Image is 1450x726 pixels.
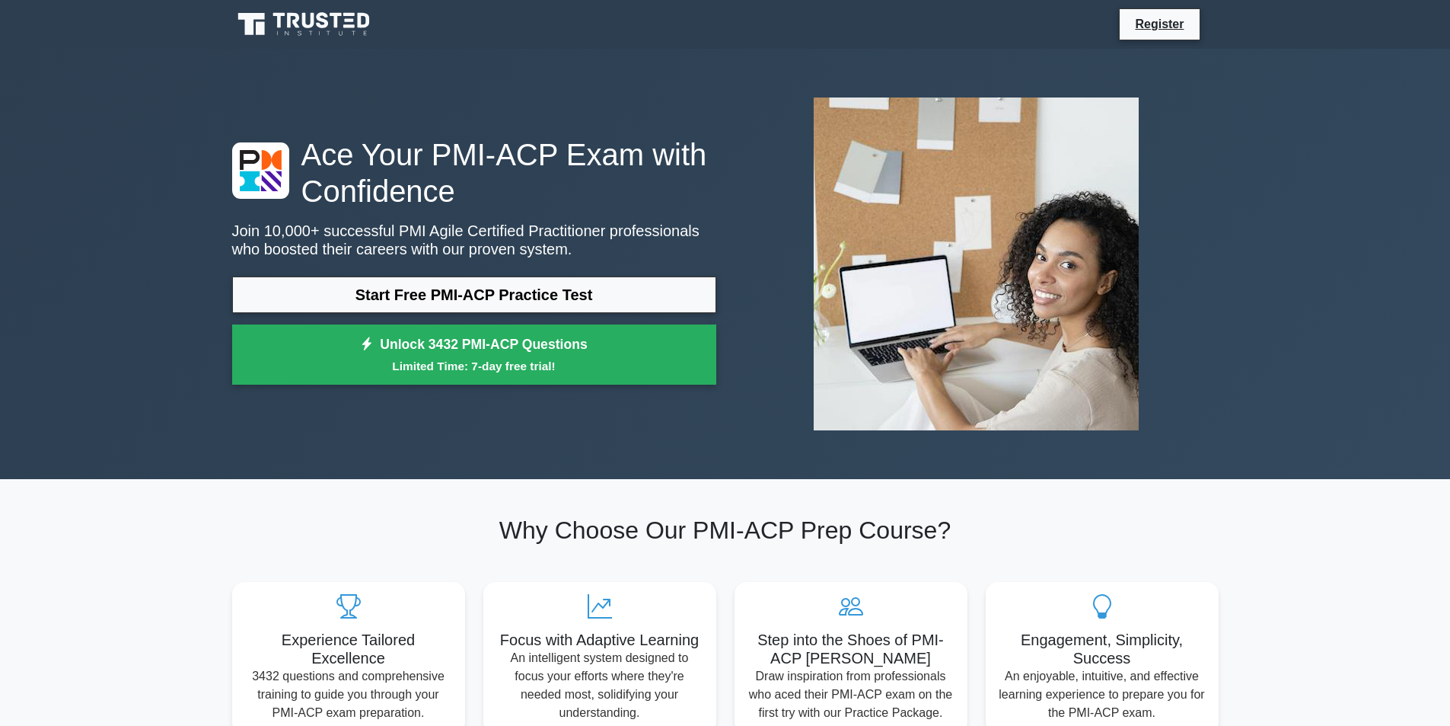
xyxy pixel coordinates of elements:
small: Limited Time: 7-day free trial! [251,357,697,375]
p: An enjoyable, intuitive, and effective learning experience to prepare you for the PMI-ACP exam. [998,667,1206,722]
h2: Why Choose Our PMI-ACP Prep Course? [232,516,1219,545]
a: Unlock 3432 PMI-ACP QuestionsLimited Time: 7-day free trial! [232,325,716,385]
h5: Focus with Adaptive Learning [496,631,704,649]
p: An intelligent system designed to focus your efforts where they're needed most, solidifying your ... [496,649,704,722]
h5: Step into the Shoes of PMI-ACP [PERSON_NAME] [747,631,955,667]
h1: Ace Your PMI-ACP Exam with Confidence [232,136,716,209]
a: Start Free PMI-ACP Practice Test [232,277,716,313]
p: Join 10,000+ successful PMI Agile Certified Practitioner professionals who boosted their careers ... [232,222,716,258]
p: 3432 questions and comprehensive training to guide you through your PMI-ACP exam preparation. [244,667,453,722]
h5: Engagement, Simplicity, Success [998,631,1206,667]
a: Register [1126,14,1193,34]
p: Draw inspiration from professionals who aced their PMI-ACP exam on the first try with our Practic... [747,667,955,722]
h5: Experience Tailored Excellence [244,631,453,667]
